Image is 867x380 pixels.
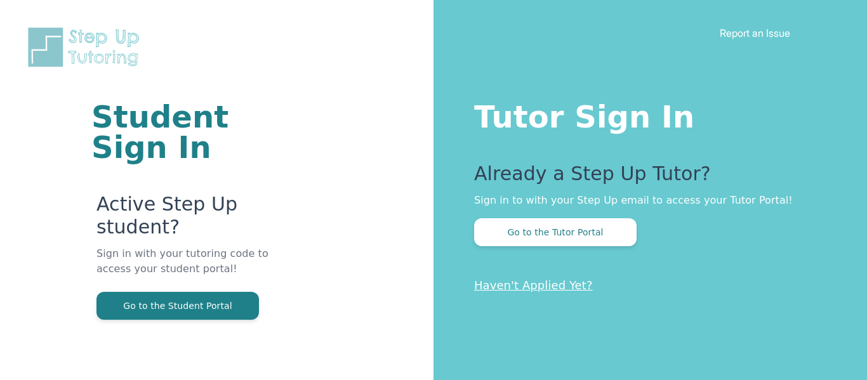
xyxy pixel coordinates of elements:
[96,246,281,292] p: Sign in with your tutoring code to access your student portal!
[474,193,816,208] p: Sign in to with your Step Up email to access your Tutor Portal!
[474,218,637,246] button: Go to the Tutor Portal
[474,226,637,238] a: Go to the Tutor Portal
[474,278,593,292] a: Haven't Applied Yet?
[96,299,259,311] a: Go to the Student Portal
[720,27,790,39] a: Report an Issue
[96,292,259,320] button: Go to the Student Portal
[474,162,816,193] p: Already a Step Up Tutor?
[474,96,816,132] h1: Tutor Sign In
[96,193,281,246] p: Active Step Up student?
[25,25,147,69] img: Step Up Tutoring horizontal logo
[91,102,281,162] h1: Student Sign In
